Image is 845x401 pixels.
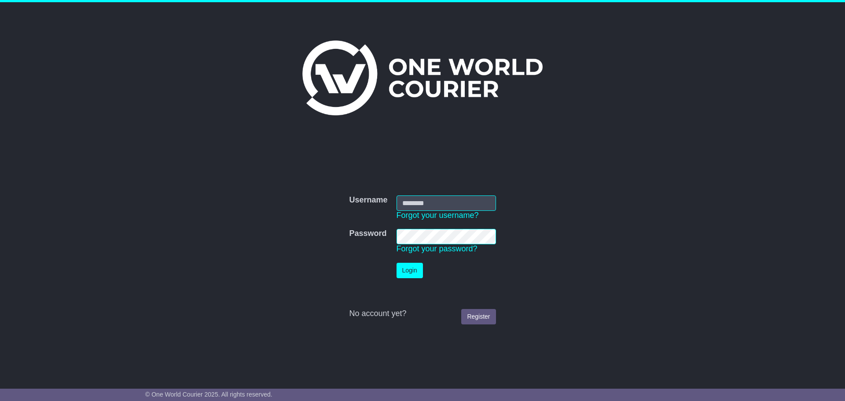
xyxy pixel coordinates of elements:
button: Login [397,263,423,278]
span: © One World Courier 2025. All rights reserved. [145,391,272,398]
img: One World [302,40,543,115]
label: Username [349,195,387,205]
div: No account yet? [349,309,496,319]
a: Forgot your password? [397,244,478,253]
label: Password [349,229,386,239]
a: Register [461,309,496,324]
a: Forgot your username? [397,211,479,220]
